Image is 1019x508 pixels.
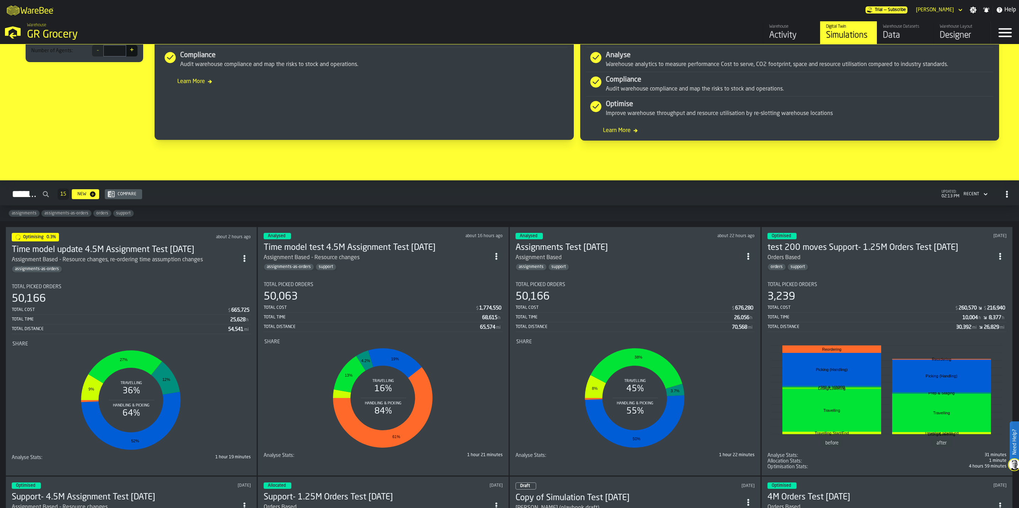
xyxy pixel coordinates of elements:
[825,441,839,446] text: before
[12,455,130,460] div: Title
[902,234,1007,239] div: Updated: 9/15/2025, 12:30:11 PM Created: 9/11/2025, 2:25:30 PM
[264,453,503,458] div: stat-Analyse Stats:
[228,308,231,313] span: $
[767,453,798,458] span: Analyse Stats:
[767,453,886,458] div: Title
[516,264,546,269] span: assignments
[963,315,978,321] div: Stat Value
[984,324,999,330] div: Stat Value
[866,6,907,13] a: link-to-/wh/i/e451d98b-95f6-4604-91ff-c80219f9c36d/pricing/
[231,307,249,313] div: Stat Value
[767,282,1007,288] div: Title
[826,30,871,41] div: Simulations
[767,458,886,464] div: Title
[31,48,73,54] div: Number of Agents:
[606,99,994,109] div: Optimise
[12,455,42,460] span: Analyse Stats:
[875,7,883,12] span: Trial
[516,282,755,288] div: Title
[967,6,980,13] label: button-toggle-Settings
[913,6,964,14] div: DropdownMenuValue-Sandhya Gopakumar
[516,242,742,253] div: Assignments Test 2025-09-10
[12,492,238,503] div: Support- 4.5M Assignment Test 2025-09-10
[27,28,219,41] div: GR Grocery
[516,453,634,458] div: Title
[586,126,994,135] span: Learn More
[956,324,971,330] div: Stat Value
[12,284,251,290] div: Title
[1004,6,1016,14] span: Help
[516,492,742,504] div: Copy of Simulation Test 2025-09-09
[133,455,251,460] div: 1 hour 19 minutes
[264,492,490,503] div: Support- 1.25M Orders Test 2025-09-10
[180,50,568,60] div: Compliance
[498,316,501,321] span: h
[398,483,503,488] div: Updated: 9/12/2025, 2:21:26 PM Created: 9/11/2025, 8:51:45 AM
[732,306,734,311] span: $
[767,492,994,503] h3: 4M Orders Test [DATE]
[646,484,755,488] div: Updated: 9/12/2025, 1:24:39 PM Created: 9/9/2025, 7:45:41 PM
[980,6,993,13] label: button-toggle-Notifications
[767,233,797,239] div: status-3 2
[735,305,753,311] div: Stat Value
[12,293,46,305] div: 50,166
[264,242,490,253] div: Time model test 4.5M Assignment Test 2025-09-1
[769,24,814,29] div: Warehouse
[510,227,761,476] div: ItemListCard-DashboardItemContainer
[264,253,360,262] div: Assignment Based - Resource changes
[763,21,820,44] a: link-to-/wh/i/e451d98b-95f6-4604-91ff-c80219f9c36d/feed/
[113,211,134,216] span: support
[479,305,501,311] div: Stat Value
[516,276,755,458] section: card-SimulationDashboardCard-analyzed
[772,234,791,238] span: Optimised
[496,325,501,330] span: mi
[889,453,1007,458] div: 31 minutes
[264,276,503,458] section: card-SimulationDashboardCard-analyzed
[264,264,314,269] span: assignments-as-orders
[767,458,802,464] span: Allocation Stats:
[866,6,907,13] div: Menu Subscription
[767,242,994,253] div: test 200 moves Support- 1.25M Orders Test 2025-09-10
[520,484,530,488] span: Draft
[12,233,59,241] div: status-1 2
[264,233,291,239] div: status-3 2
[12,327,228,332] div: Total Distance
[767,242,994,253] h3: test 200 moves Support- 1.25M Orders Test [DATE]
[264,315,482,320] div: Total Time
[264,324,480,329] div: Total Distance
[637,453,755,458] div: 1 hour 22 minutes
[516,233,543,239] div: status-3 2
[264,253,490,262] div: Assignment Based - Resource changes
[767,282,817,288] span: Total Picked Orders
[92,45,103,56] button: -
[516,242,742,253] h3: Assignments Test [DATE]
[732,324,747,330] div: Stat Value
[883,24,928,29] div: Warehouse Datasets
[955,306,958,311] span: $
[516,282,565,288] span: Total Picked Orders
[516,453,755,458] div: stat-Analyse Stats:
[820,21,877,44] a: link-to-/wh/i/e451d98b-95f6-4604-91ff-c80219f9c36d/simulations
[940,24,985,29] div: Warehouse Layout
[902,483,1007,488] div: Updated: 9/12/2025, 9:09:02 AM Created: 9/12/2025, 5:17:15 AM
[606,109,994,118] div: Improve warehouse throughput and resource utilisation by re-slotting warehouse locations
[264,339,502,345] div: Title
[264,453,294,458] span: Analyse Stats:
[767,290,795,303] div: 3,239
[767,458,1007,464] div: stat-Allocation Stats:
[889,458,1007,463] div: 1 minute
[516,324,732,329] div: Total Distance
[72,189,99,199] button: button-New
[264,492,490,503] h3: Support- 1.25M Orders Test [DATE]
[264,290,298,303] div: 50,063
[264,282,503,288] div: Title
[268,484,286,488] span: Allocated
[761,227,1013,476] div: ItemListCard-DashboardItemContainer
[115,192,139,197] div: Compare
[42,211,91,216] span: assignments-as-orders
[516,315,734,320] div: Total Time
[105,189,142,199] button: button-Compare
